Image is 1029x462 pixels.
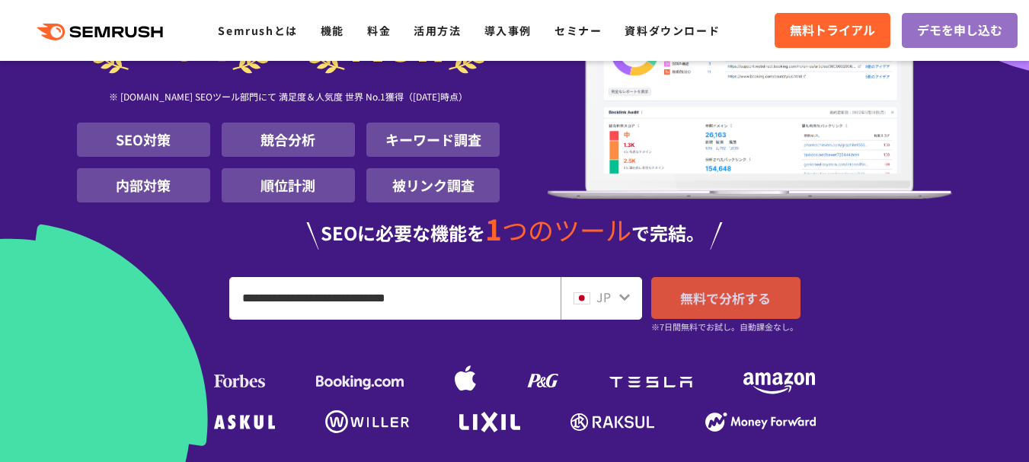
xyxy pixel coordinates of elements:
input: URL、キーワードを入力してください [230,278,560,319]
span: デモを申し込む [917,21,1002,40]
span: で完結。 [631,219,705,246]
div: SEOに必要な機能を [77,215,953,250]
span: 無料で分析する [680,288,771,307]
a: 導入事例 [484,23,532,38]
a: 無料で分析する [651,277,801,319]
a: 資料ダウンロード [625,23,720,38]
a: セミナー [554,23,602,38]
span: つのツール [502,211,631,248]
li: キーワード調査 [366,123,500,157]
a: 活用方法 [414,23,461,38]
div: ※ [DOMAIN_NAME] SEOツール部門にて 満足度＆人気度 世界 No.1獲得（[DATE]時点） [77,74,500,123]
small: ※7日間無料でお試し。自動課金なし。 [651,320,798,334]
a: 機能 [321,23,344,38]
span: 1 [485,208,502,249]
a: 無料トライアル [775,13,890,48]
li: 順位計測 [222,168,355,202]
li: 内部対策 [77,168,210,202]
a: デモを申し込む [902,13,1018,48]
li: SEO対策 [77,123,210,157]
a: Semrushとは [218,23,297,38]
li: 被リンク調査 [366,168,500,202]
span: 無料トライアル [790,21,875,40]
a: 料金 [367,23,391,38]
li: 競合分析 [222,123,355,157]
span: JP [596,288,611,306]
